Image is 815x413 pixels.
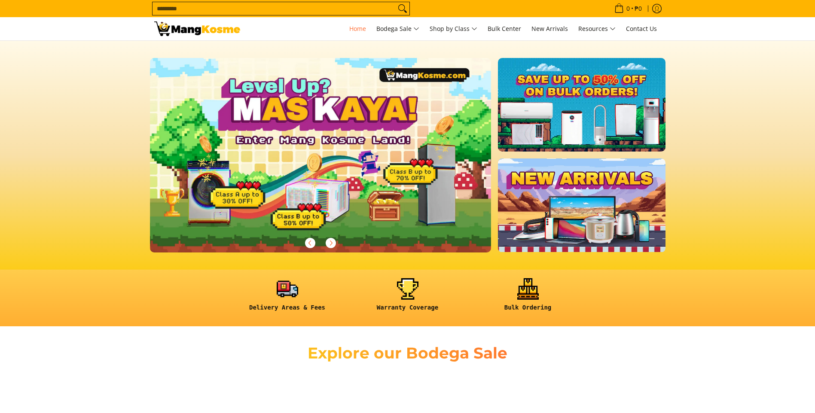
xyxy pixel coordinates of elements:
[612,4,644,13] span: •
[626,24,657,33] span: Contact Us
[527,17,572,40] a: New Arrivals
[396,2,409,15] button: Search
[321,234,340,252] button: Next
[372,17,424,40] a: Bodega Sale
[249,17,661,40] nav: Main Menu
[625,6,631,12] span: 0
[488,24,521,33] span: Bulk Center
[633,6,643,12] span: ₱0
[425,17,482,40] a: Shop by Class
[574,17,620,40] a: Resources
[150,58,491,252] img: Gaming desktop banner
[578,24,616,34] span: Resources
[352,278,464,318] a: <h6><strong>Warranty Coverage</strong></h6>
[232,278,343,318] a: <h6><strong>Delivery Areas & Fees</strong></h6>
[622,17,661,40] a: Contact Us
[483,17,525,40] a: Bulk Center
[430,24,477,34] span: Shop by Class
[472,278,584,318] a: <h6><strong>Bulk Ordering</strong></h6>
[376,24,419,34] span: Bodega Sale
[349,24,366,33] span: Home
[301,234,320,252] button: Previous
[283,343,532,363] h2: Explore our Bodega Sale
[154,21,240,36] img: Mang Kosme: Your Home Appliances Warehouse Sale Partner!
[345,17,370,40] a: Home
[531,24,568,33] span: New Arrivals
